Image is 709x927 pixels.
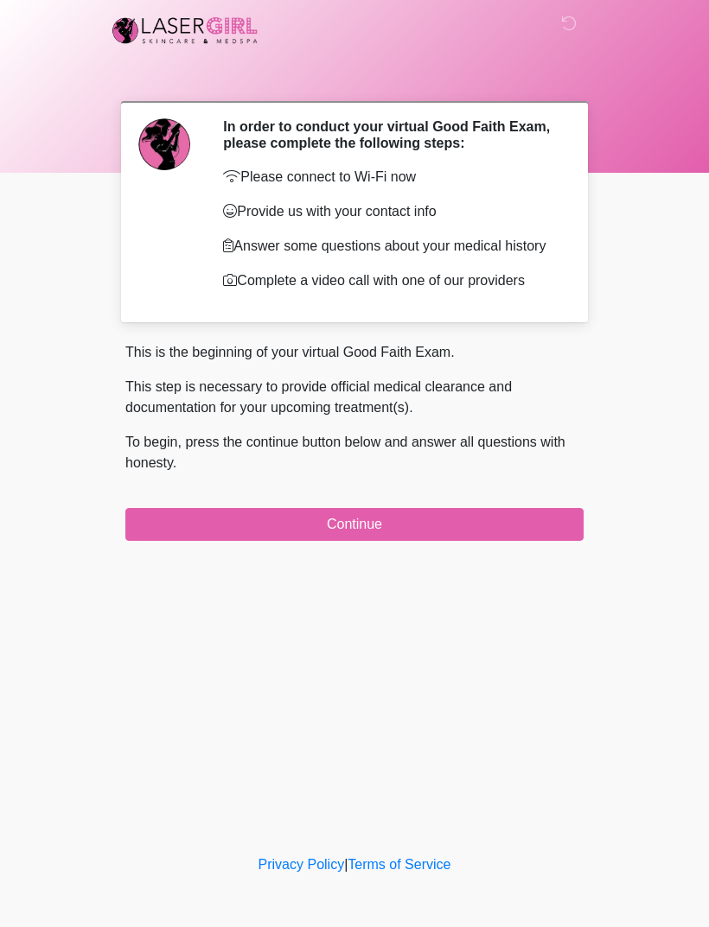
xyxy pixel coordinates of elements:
[112,62,597,94] h1: ‎ ‎
[125,432,584,473] p: To begin, press the continue button below and answer all questions with honesty.
[223,270,558,291] p: Complete a video call with one of our providers
[223,201,558,222] p: Provide us with your contact info
[108,13,262,48] img: Laser Girl Med Spa LLC Logo
[259,857,345,872] a: Privacy Policy
[125,508,584,541] button: Continue
[125,377,584,418] p: This step is necessary to provide official medical clearance and documentation for your upcoming ...
[344,857,348,872] a: |
[348,857,450,872] a: Terms of Service
[138,118,190,170] img: Agent Avatar
[125,342,584,363] p: This is the beginning of your virtual Good Faith Exam.
[223,236,558,257] p: Answer some questions about your medical history
[223,118,558,151] h2: In order to conduct your virtual Good Faith Exam, please complete the following steps:
[223,167,558,187] p: Please connect to Wi-Fi now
